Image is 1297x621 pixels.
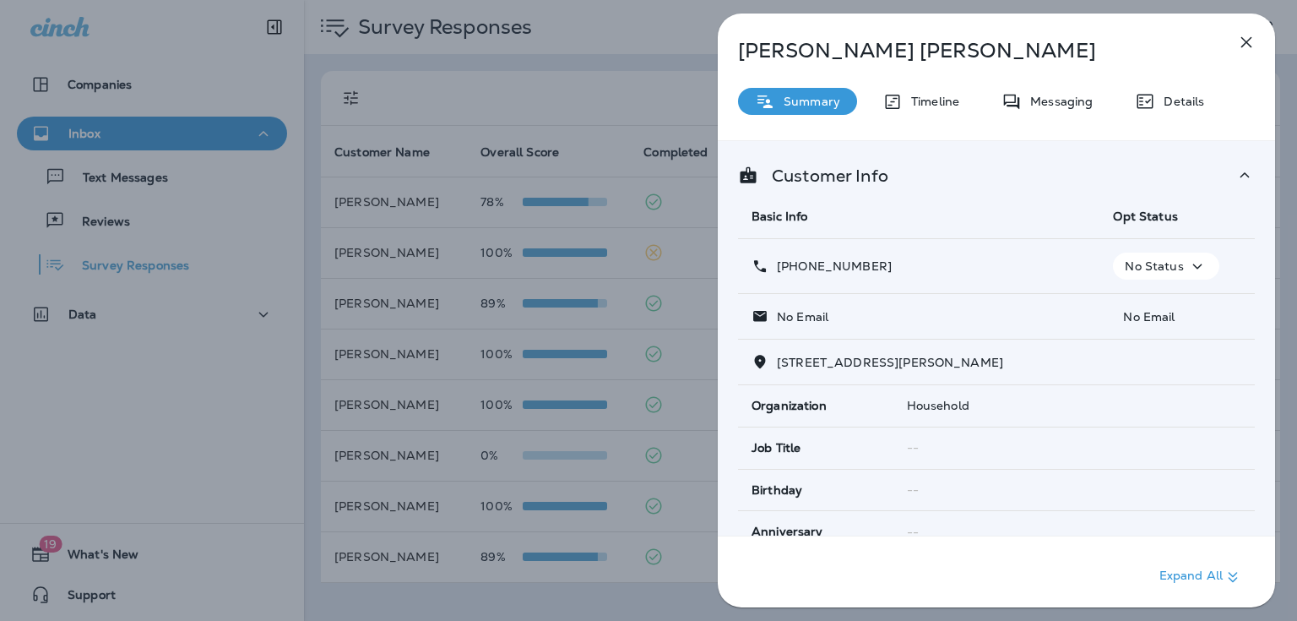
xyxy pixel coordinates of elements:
[1022,95,1093,108] p: Messaging
[1159,567,1243,587] p: Expand All
[752,209,807,224] span: Basic Info
[768,310,828,324] p: No Email
[907,398,969,413] span: Household
[1113,310,1241,324] p: No Email
[738,39,1199,63] p: [PERSON_NAME] [PERSON_NAME]
[758,169,888,182] p: Customer Info
[752,483,802,498] span: Birthday
[1125,259,1183,273] p: No Status
[752,399,827,413] span: Organization
[1155,95,1204,108] p: Details
[907,525,919,540] span: --
[1113,253,1218,280] button: No Status
[907,440,919,455] span: --
[903,95,959,108] p: Timeline
[775,95,840,108] p: Summary
[768,259,892,273] p: [PHONE_NUMBER]
[907,482,919,498] span: --
[777,355,1003,370] span: [STREET_ADDRESS][PERSON_NAME]
[1113,209,1177,224] span: Opt Status
[752,441,800,455] span: Job Title
[1153,562,1250,592] button: Expand All
[752,525,823,539] span: Anniversary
